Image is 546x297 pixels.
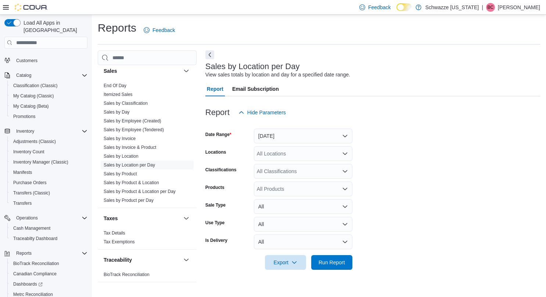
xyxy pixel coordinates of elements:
[10,112,87,121] span: Promotions
[104,180,159,185] a: Sales by Product & Location
[7,136,90,147] button: Adjustments (Classic)
[10,234,87,243] span: Traceabilty Dashboard
[236,105,289,120] button: Hide Parameters
[10,199,87,208] span: Transfers
[10,280,87,289] span: Dashboards
[104,189,176,194] a: Sales by Product & Location per Day
[205,237,227,243] label: Is Delivery
[10,112,39,121] a: Promotions
[319,259,345,266] span: Run Report
[488,3,494,12] span: BC
[1,70,90,80] button: Catalog
[7,269,90,279] button: Canadian Compliance
[10,147,47,156] a: Inventory Count
[482,3,483,12] p: |
[13,214,41,222] button: Operations
[104,256,180,264] button: Traceability
[205,71,350,79] div: View sales totals by location and day for a specified date range.
[1,55,90,66] button: Customers
[10,158,71,167] a: Inventory Manager (Classic)
[13,169,32,175] span: Manifests
[98,270,197,282] div: Traceability
[104,256,132,264] h3: Traceability
[311,255,352,270] button: Run Report
[10,224,87,233] span: Cash Management
[13,200,32,206] span: Transfers
[13,159,68,165] span: Inventory Manager (Classic)
[7,80,90,91] button: Classification (Classic)
[16,58,37,64] span: Customers
[13,71,34,80] button: Catalog
[342,151,348,157] button: Open list of options
[269,255,302,270] span: Export
[13,190,50,196] span: Transfers (Classic)
[104,215,180,222] button: Taxes
[104,127,164,133] span: Sales by Employee (Tendered)
[1,248,90,258] button: Reports
[7,111,90,122] button: Promotions
[104,171,137,176] a: Sales by Product
[13,127,87,136] span: Inventory
[104,197,154,203] span: Sales by Product per Day
[104,101,148,106] a: Sales by Classification
[1,213,90,223] button: Operations
[16,250,32,256] span: Reports
[10,92,57,100] a: My Catalog (Classic)
[10,168,87,177] span: Manifests
[104,118,161,124] span: Sales by Employee (Created)
[104,215,118,222] h3: Taxes
[104,67,117,75] h3: Sales
[7,233,90,244] button: Traceabilty Dashboard
[10,189,53,197] a: Transfers (Classic)
[104,118,161,124] a: Sales by Employee (Created)
[254,199,352,214] button: All
[10,178,50,187] a: Purchase Orders
[13,56,40,65] a: Customers
[13,127,37,136] button: Inventory
[486,3,495,12] div: Brennan Croy
[98,21,136,35] h1: Reports
[265,255,306,270] button: Export
[104,127,164,132] a: Sales by Employee (Tendered)
[7,223,90,233] button: Cash Management
[13,71,87,80] span: Catalog
[205,108,230,117] h3: Report
[396,3,412,11] input: Dark Mode
[7,198,90,208] button: Transfers
[104,272,150,278] span: BioTrack Reconciliation
[7,258,90,269] button: BioTrack Reconciliation
[13,139,56,144] span: Adjustments (Classic)
[16,72,31,78] span: Catalog
[10,137,59,146] a: Adjustments (Classic)
[10,199,35,208] a: Transfers
[98,229,197,249] div: Taxes
[182,67,191,75] button: Sales
[13,214,87,222] span: Operations
[13,93,54,99] span: My Catalog (Classic)
[10,189,87,197] span: Transfers (Classic)
[13,56,87,65] span: Customers
[13,271,57,277] span: Canadian Compliance
[104,230,125,236] a: Tax Details
[182,255,191,264] button: Traceability
[10,259,87,268] span: BioTrack Reconciliation
[7,91,90,101] button: My Catalog (Classic)
[10,102,87,111] span: My Catalog (Beta)
[7,157,90,167] button: Inventory Manager (Classic)
[15,4,48,11] img: Cova
[10,168,35,177] a: Manifests
[16,128,34,134] span: Inventory
[104,162,155,168] a: Sales by Location per Day
[104,180,159,186] span: Sales by Product & Location
[10,158,87,167] span: Inventory Manager (Classic)
[104,83,126,88] a: End Of Day
[205,132,231,137] label: Date Range
[104,154,139,159] a: Sales by Location
[98,81,197,208] div: Sales
[13,83,58,89] span: Classification (Classic)
[10,224,53,233] a: Cash Management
